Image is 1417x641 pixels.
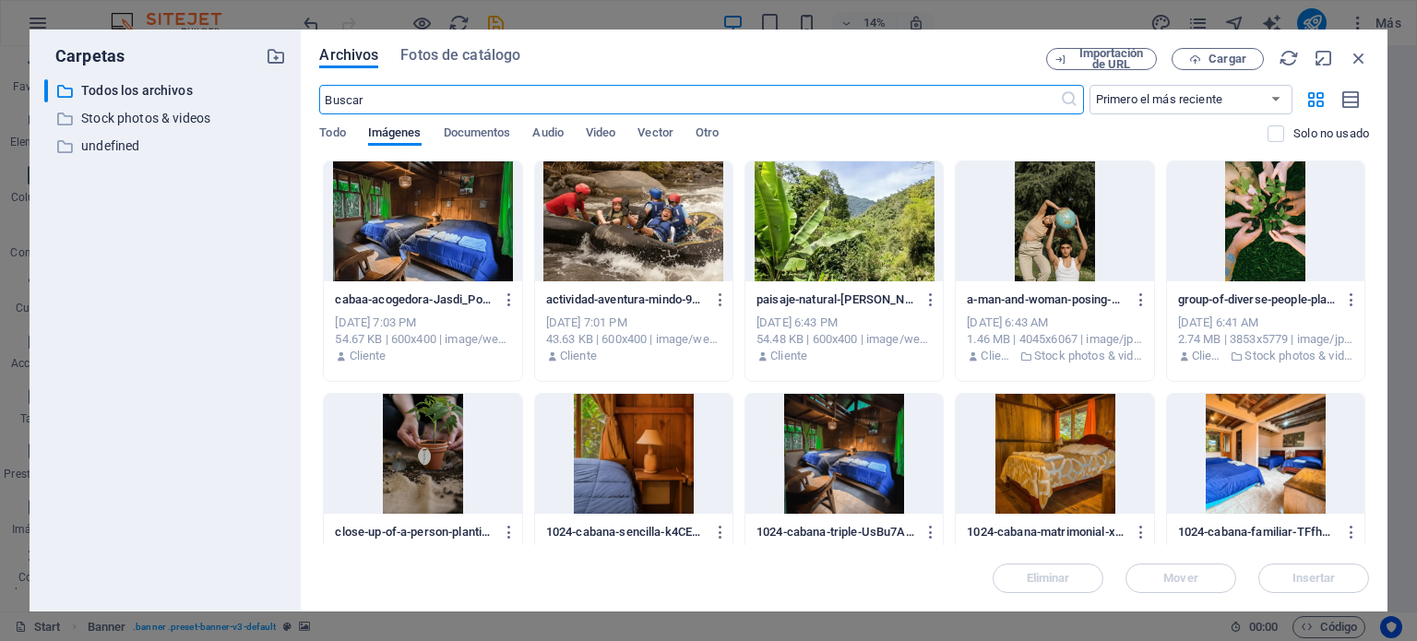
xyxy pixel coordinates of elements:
div: [DATE] 6:43 AM [967,315,1142,331]
p: 1024-cabana-triple-UsBu7AFBmvDqW9FbWdXLLw.webp [756,524,915,540]
p: paisaje-natural-de-mindo-bg-v56uAc1pMQTlDL6i6pA.webp [756,291,915,308]
p: undefined [81,136,253,157]
div: [DATE] 6:43 PM [756,315,932,331]
div: undefined [44,135,286,158]
p: actividad-aventura-mindo-9envxo1PtSeoUsyvCG8fTA.webp [546,291,705,308]
div: 54.67 KB | 600x400 | image/webp [335,331,510,348]
span: Imágenes [368,122,422,148]
p: Cliente [981,348,1014,364]
p: group-of-diverse-people-planting-tree-saplings-together-symbolizing-sustainability-and-teamwork--... [1178,291,1337,308]
span: Fotos de catálogo [400,44,520,66]
p: Cliente [560,348,597,364]
div: [DATE] 7:01 PM [546,315,721,331]
div: 1.46 MB | 4045x6067 | image/jpeg [967,331,1142,348]
i: Volver a cargar [1279,48,1299,68]
p: Cliente [350,348,387,364]
span: Cargar [1209,53,1246,65]
div: Por: Cliente | Carpeta: Stock photos & videos [1178,348,1353,364]
p: 1024-cabana-matrimonial-xgzo4MNx963NhfKBgOXlfA.webp [967,524,1125,540]
p: cabaa-acogedora-Jasdi_Po4qbtjrIZmJoOVg.webp [335,291,494,308]
span: Todo [319,122,345,148]
p: Stock photos & videos [81,108,253,129]
span: Otro [696,122,719,148]
div: Stock photos & videos [44,107,286,130]
div: 2.74 MB | 3853x5779 | image/jpeg [1178,331,1353,348]
span: Audio [532,122,563,148]
p: Todos los archivos [81,80,253,101]
p: Solo muestra los archivos que no están usándose en el sitio web. Los archivos añadidos durante es... [1293,125,1369,142]
div: 54.48 KB | 600x400 | image/webp [756,331,932,348]
div: ​ [44,79,48,102]
span: Importación de URL [1074,48,1149,70]
button: Importación de URL [1046,48,1157,70]
span: Documentos [444,122,511,148]
p: Cliente [1192,348,1225,364]
p: close-up-of-a-person-planting-a-tomato-seedling-in-a-pot-focusing-on-organic-gardening-practices-... [335,524,494,540]
p: Carpetas [44,44,125,68]
div: [DATE] 6:41 AM [1178,315,1353,331]
button: Cargar [1172,48,1264,70]
div: 43.63 KB | 600x400 | image/webp [546,331,721,348]
div: Por: Cliente | Carpeta: Stock photos & videos [967,348,1142,364]
p: a-man-and-woman-posing-outdoors-holding-a-globe-symbolizing-global-unity-and-awareness-wsO2Nxc6ed... [967,291,1125,308]
span: Video [586,122,615,148]
p: 1024-cabana-familiar-TFfhXoo8t1I081C_ktxWFg.webp [1178,524,1337,540]
p: Stock photos & videos [1034,348,1143,364]
p: Cliente [770,348,807,364]
span: Vector [637,122,673,148]
div: [DATE] 7:03 PM [335,315,510,331]
input: Buscar [319,85,1059,114]
span: Archivos [319,44,378,66]
p: 1024-cabana-sencilla-k4CEqYDveTTBzioPZEBlrA.webp [546,524,705,540]
p: Stock photos & videos [1244,348,1353,364]
i: Crear carpeta [266,46,286,66]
